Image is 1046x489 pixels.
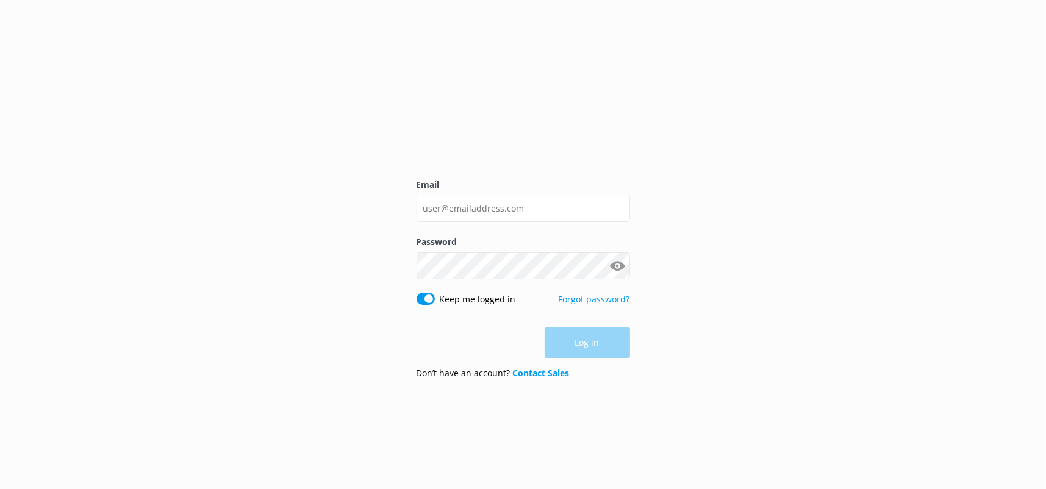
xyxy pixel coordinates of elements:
[417,366,570,380] p: Don’t have an account?
[606,254,630,278] button: Show password
[513,367,570,379] a: Contact Sales
[417,178,630,191] label: Email
[559,293,630,305] a: Forgot password?
[417,235,630,249] label: Password
[417,195,630,222] input: user@emailaddress.com
[440,293,516,306] label: Keep me logged in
